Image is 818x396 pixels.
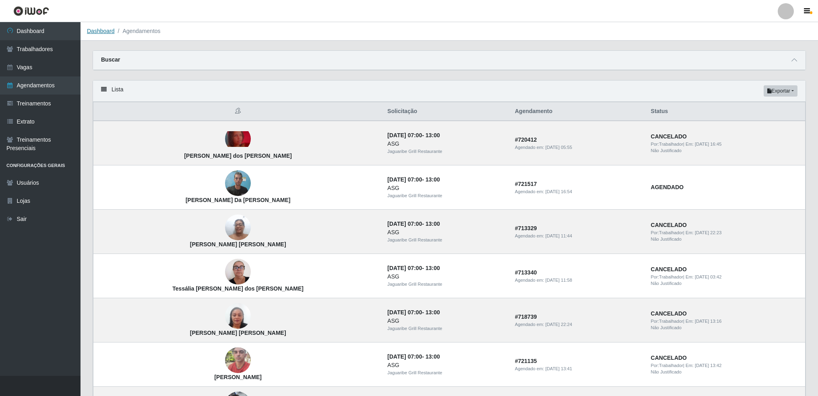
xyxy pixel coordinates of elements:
strong: - [387,353,440,360]
div: Não Justificado [651,236,800,243]
strong: [PERSON_NAME] dos [PERSON_NAME] [184,153,292,159]
time: [DATE] 22:23 [695,230,721,235]
div: | Em: [651,274,800,280]
time: [DATE] 03:42 [695,274,721,279]
th: Status [646,102,806,121]
th: Agendamento [510,102,646,121]
img: Beatriz Andrade dos Santos [225,131,251,147]
time: [DATE] 13:16 [695,319,721,324]
img: Haddy Lamour Machado Da Silva Sobrinho [225,166,251,200]
div: Jaguaribe Grill Restaurante [387,369,505,376]
strong: [PERSON_NAME] [214,374,261,380]
strong: [PERSON_NAME] [PERSON_NAME] [190,241,286,248]
div: | Em: [651,362,800,369]
strong: # 720412 [515,136,537,143]
span: Por: Trabalhador [651,230,683,235]
div: Jaguaribe Grill Restaurante [387,237,505,243]
strong: CANCELADO [651,222,687,228]
strong: # 713329 [515,225,537,231]
time: 13:00 [426,265,440,271]
time: 13:00 [426,353,440,360]
strong: Buscar [101,56,120,63]
li: Agendamentos [115,27,161,35]
div: ASG [387,317,505,325]
time: [DATE] 07:00 [387,265,422,271]
time: [DATE] 11:58 [545,278,572,283]
strong: - [387,176,440,183]
div: Agendado em: [515,321,641,328]
div: ASG [387,361,505,369]
div: | Em: [651,318,800,325]
div: ASG [387,140,505,148]
div: Não Justificado [651,324,800,331]
time: [DATE] 22:24 [545,322,572,327]
strong: [PERSON_NAME] [PERSON_NAME] [190,330,286,336]
div: ASG [387,272,505,281]
strong: # 718739 [515,313,537,320]
time: [DATE] 13:42 [695,363,721,368]
strong: - [387,132,440,138]
div: ASG [387,228,505,237]
time: [DATE] 07:00 [387,353,422,360]
time: 13:00 [426,221,440,227]
nav: breadcrumb [81,22,818,41]
div: Não Justificado [651,280,800,287]
strong: - [387,221,440,227]
img: Walter Pereira monteiro [225,343,251,377]
strong: CANCELADO [651,133,687,140]
div: Agendado em: [515,277,641,284]
th: Solicitação [382,102,510,121]
strong: CANCELADO [651,310,687,317]
div: Agendado em: [515,365,641,372]
time: [DATE] 05:55 [545,145,572,150]
button: Exportar [764,85,797,97]
time: [DATE] 07:00 [387,221,422,227]
img: CoreUI Logo [13,6,49,16]
strong: # 721135 [515,358,537,364]
time: [DATE] 11:44 [545,233,572,238]
div: Agendado em: [515,233,641,239]
span: Por: Trabalhador [651,319,683,324]
div: Lista [93,80,806,102]
strong: [PERSON_NAME] Da [PERSON_NAME] [186,197,291,203]
span: Por: Trabalhador [651,142,683,146]
time: 13:00 [426,132,440,138]
div: Não Justificado [651,147,800,154]
span: Por: Trabalhador [651,363,683,368]
strong: AGENDADO [651,184,684,190]
img: Tessália Lúcia dos Santos Linhares [225,255,251,289]
strong: - [387,265,440,271]
strong: # 721517 [515,181,537,187]
div: | Em: [651,141,800,148]
div: Agendado em: [515,188,641,195]
time: [DATE] 07:00 [387,309,422,316]
div: Jaguaribe Grill Restaurante [387,192,505,199]
div: Jaguaribe Grill Restaurante [387,281,505,288]
time: [DATE] 07:00 [387,176,422,183]
time: [DATE] 16:54 [545,189,572,194]
strong: Tessália [PERSON_NAME] dos [PERSON_NAME] [172,285,304,292]
time: 13:00 [426,309,440,316]
img: Muza Mara Rozendo leite [225,210,251,245]
time: [DATE] 13:41 [545,366,572,371]
img: ELIANE CRISTINA DA SILVA [225,293,251,339]
div: Agendado em: [515,144,641,151]
time: [DATE] 16:45 [695,142,721,146]
strong: CANCELADO [651,266,687,272]
span: Por: Trabalhador [651,274,683,279]
div: Jaguaribe Grill Restaurante [387,148,505,155]
time: [DATE] 07:00 [387,132,422,138]
div: Não Justificado [651,369,800,375]
a: Dashboard [87,28,115,34]
strong: # 713340 [515,269,537,276]
div: ASG [387,184,505,192]
strong: CANCELADO [651,355,687,361]
div: | Em: [651,229,800,236]
time: 13:00 [426,176,440,183]
div: Jaguaribe Grill Restaurante [387,325,505,332]
strong: - [387,309,440,316]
